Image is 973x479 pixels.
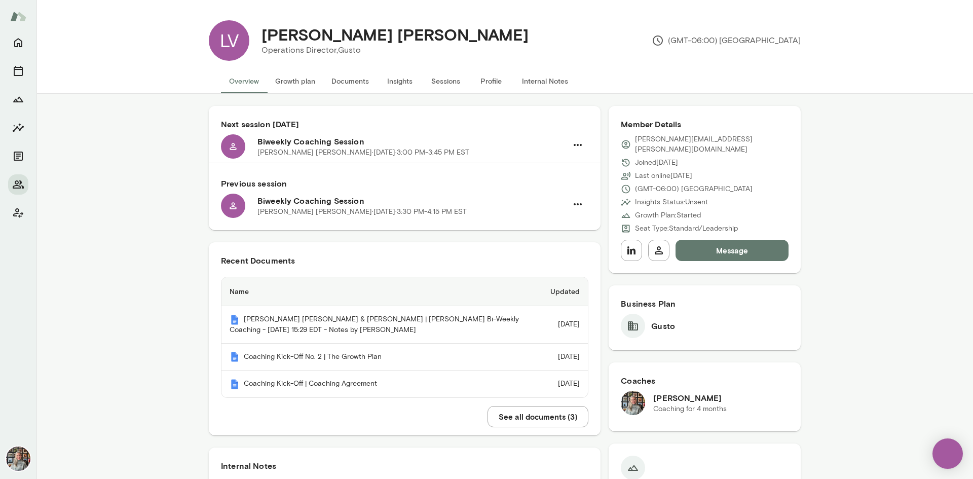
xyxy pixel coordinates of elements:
[8,32,28,53] button: Home
[221,118,588,130] h6: Next session [DATE]
[635,184,753,194] p: (GMT-06:00) [GEOGRAPHIC_DATA]
[221,277,542,306] th: Name
[542,371,588,397] td: [DATE]
[635,224,738,234] p: Seat Type: Standard/Leadership
[221,460,588,472] h6: Internal Notes
[635,134,789,155] p: [PERSON_NAME][EMAIL_ADDRESS][PERSON_NAME][DOMAIN_NAME]
[542,344,588,371] td: [DATE]
[8,203,28,223] button: Client app
[257,195,567,207] h6: Biweekly Coaching Session
[423,69,468,93] button: Sessions
[6,447,30,471] img: Tricia Maggio
[621,375,789,387] h6: Coaches
[221,254,588,267] h6: Recent Documents
[257,207,467,217] p: [PERSON_NAME] [PERSON_NAME] · [DATE] · 3:30 PM-4:15 PM EST
[8,146,28,166] button: Documents
[8,89,28,109] button: Growth Plan
[257,148,469,158] p: [PERSON_NAME] [PERSON_NAME] · [DATE] · 3:00 PM-3:45 PM EST
[261,44,529,56] p: Operations Director, Gusto
[468,69,514,93] button: Profile
[488,406,588,427] button: See all documents (3)
[221,306,542,344] th: [PERSON_NAME] [PERSON_NAME] & [PERSON_NAME] | [PERSON_NAME] Bi-Weekly Coaching - [DATE] 15:29 EDT...
[257,135,567,148] h6: Biweekly Coaching Session
[261,25,529,44] h4: [PERSON_NAME] [PERSON_NAME]
[635,171,692,181] p: Last online [DATE]
[10,7,26,26] img: Mento
[230,379,240,389] img: Mento
[221,177,588,190] h6: Previous session
[209,20,249,61] div: LV
[323,69,377,93] button: Documents
[267,69,323,93] button: Growth plan
[514,69,576,93] button: Internal Notes
[653,392,727,404] h6: [PERSON_NAME]
[542,306,588,344] td: [DATE]
[542,277,588,306] th: Updated
[221,344,542,371] th: Coaching Kick-Off No. 2 | The Growth Plan
[635,197,708,207] p: Insights Status: Unsent
[230,352,240,362] img: Mento
[8,61,28,81] button: Sessions
[652,34,801,47] p: (GMT-06:00) [GEOGRAPHIC_DATA]
[221,371,542,397] th: Coaching Kick-Off | Coaching Agreement
[653,404,727,414] p: Coaching for 4 months
[621,391,645,415] img: Tricia Maggio
[8,174,28,195] button: Members
[676,240,789,261] button: Message
[8,118,28,138] button: Insights
[635,210,701,220] p: Growth Plan: Started
[635,158,678,168] p: Joined [DATE]
[377,69,423,93] button: Insights
[651,320,675,332] h6: Gusto
[621,298,789,310] h6: Business Plan
[621,118,789,130] h6: Member Details
[221,69,267,93] button: Overview
[230,315,240,325] img: Mento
